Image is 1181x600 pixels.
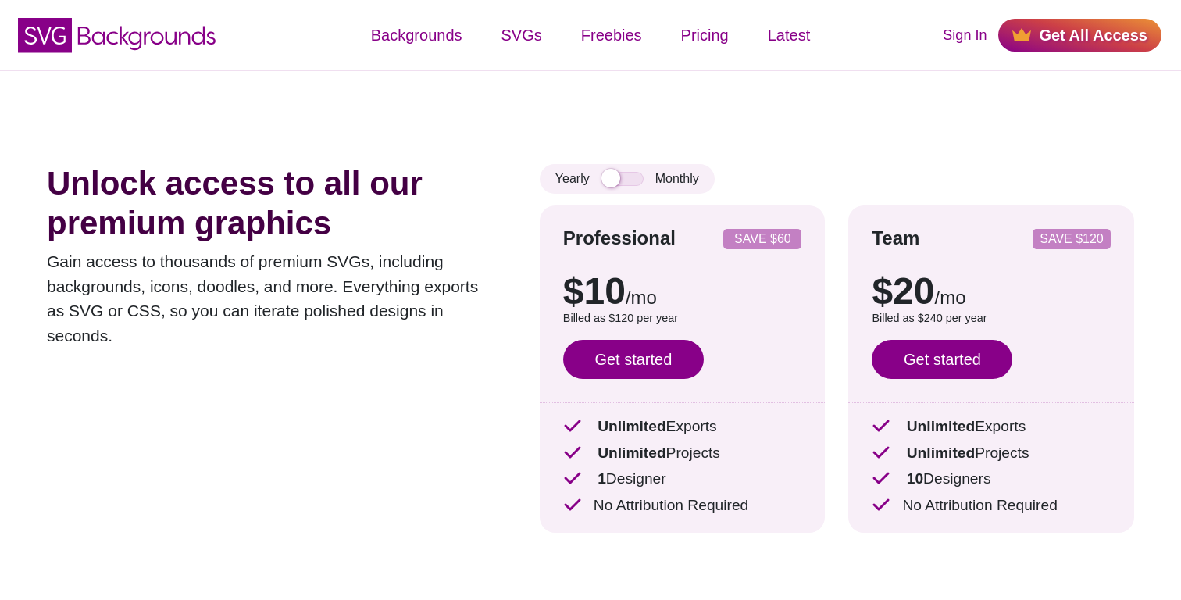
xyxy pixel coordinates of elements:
[351,12,482,59] a: Backgrounds
[562,12,662,59] a: Freebies
[748,12,830,59] a: Latest
[730,233,795,245] p: SAVE $60
[872,273,1111,310] p: $20
[907,418,975,434] strong: Unlimited
[872,495,1111,517] p: No Attribution Required
[872,227,919,248] strong: Team
[662,12,748,59] a: Pricing
[563,416,802,438] p: Exports
[872,468,1111,491] p: Designers
[872,442,1111,465] p: Projects
[563,227,676,248] strong: Professional
[872,310,1111,327] p: Billed as $240 per year
[872,416,1111,438] p: Exports
[563,442,802,465] p: Projects
[540,164,715,194] div: Yearly Monthly
[872,340,1012,379] a: Get started
[563,495,802,517] p: No Attribution Required
[482,12,562,59] a: SVGs
[598,445,665,461] strong: Unlimited
[907,470,923,487] strong: 10
[998,19,1161,52] a: Get All Access
[47,249,493,348] p: Gain access to thousands of premium SVGs, including backgrounds, icons, doodles, and more. Everyt...
[943,25,987,46] a: Sign In
[626,287,657,308] span: /mo
[563,273,802,310] p: $10
[907,445,975,461] strong: Unlimited
[563,340,704,379] a: Get started
[563,310,802,327] p: Billed as $120 per year
[1039,233,1104,245] p: SAVE $120
[598,418,665,434] strong: Unlimited
[563,468,802,491] p: Designer
[47,164,493,243] h1: Unlock access to all our premium graphics
[598,470,606,487] strong: 1
[935,287,966,308] span: /mo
